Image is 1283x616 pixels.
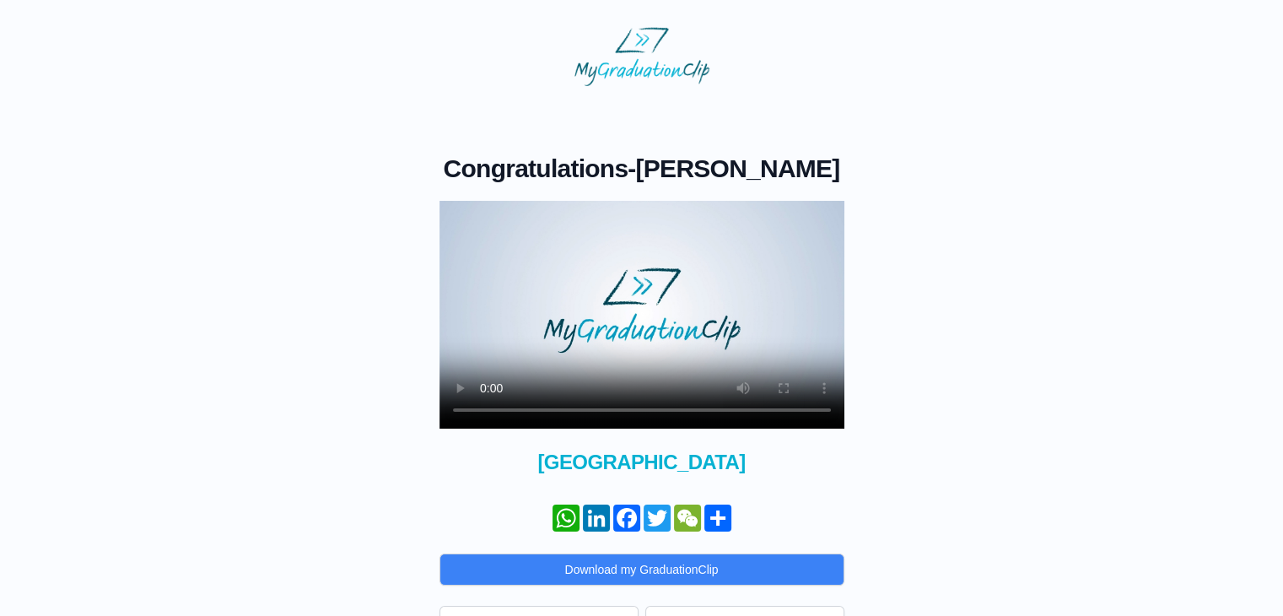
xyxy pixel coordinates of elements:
[612,505,642,532] a: Facebook
[551,505,581,532] a: WhatsApp
[642,505,672,532] a: Twitter
[703,505,733,532] a: Share
[444,154,628,182] span: Congratulations
[672,505,703,532] a: WeChat
[636,154,840,182] span: [PERSON_NAME]
[439,554,844,586] button: Download my GraduationClip
[439,154,844,184] h1: -
[574,27,709,86] img: MyGraduationClip
[581,505,612,532] a: LinkedIn
[439,449,844,476] span: [GEOGRAPHIC_DATA]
